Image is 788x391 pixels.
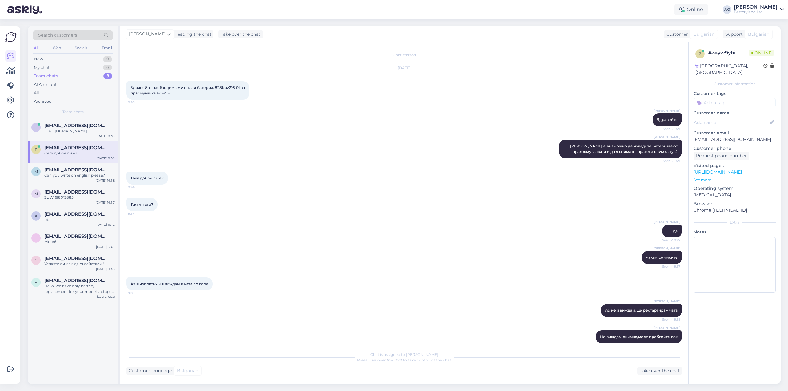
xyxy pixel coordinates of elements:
[44,145,108,150] span: Rossennow@gmail.com
[128,291,151,295] span: 9:28
[131,85,246,95] span: Здравейте необходима ми е тази батерия: 828bpv216-01 за прасмукачка BOSCH
[96,200,115,205] div: [DATE] 16:37
[103,73,112,79] div: 8
[51,44,62,52] div: Web
[96,222,115,227] div: [DATE] 16:12
[694,90,776,97] p: Customer tags
[44,173,115,178] div: Can you write on english please?
[44,217,115,222] div: bb
[694,130,776,136] p: Customer email
[35,147,38,152] span: R
[97,156,115,161] div: [DATE] 9:30
[699,51,701,56] span: z
[126,368,172,374] div: Customer language
[128,211,151,216] span: 9:27
[34,56,43,62] div: New
[35,125,37,130] span: i
[35,258,38,262] span: c
[34,169,38,174] span: M
[38,32,77,38] span: Search customers
[370,352,438,357] span: Chat is assigned to [PERSON_NAME]
[674,4,708,15] div: Online
[44,261,115,267] div: Успяхте ли или да съдействам?
[126,52,682,58] div: Chat started
[74,44,89,52] div: Socials
[657,238,680,242] span: Seen ✓ 9:27
[694,152,749,160] div: Request phone number
[96,245,115,249] div: [DATE] 12:01
[657,264,680,269] span: Seen ✓ 9:27
[128,100,151,105] span: 9:20
[657,158,680,163] span: Seen ✓ 9:21
[570,144,679,154] span: [PERSON_NAME] е възможно да извадите батерията от прахосмукачката и да я снимате ,пратете снимка ...
[646,255,678,260] span: чакам снимките
[34,90,39,96] div: All
[654,220,680,224] span: [PERSON_NAME]
[748,31,769,38] span: Bulgarian
[35,213,38,218] span: a
[695,63,763,76] div: [GEOGRAPHIC_DATA], [GEOGRAPHIC_DATA]
[723,5,731,14] div: AG
[131,281,208,286] span: Аз я изпратих и я виждам в чата по горе
[657,317,680,322] span: Seen ✓ 9:28
[367,358,403,362] i: 'Take over the chat'
[131,202,153,207] span: Там ли сте?
[694,81,776,87] div: Customer information
[218,30,263,38] div: Take over the chat
[126,65,682,71] div: [DATE]
[694,185,776,192] p: Operating system
[34,73,58,79] div: Team chats
[723,31,743,38] div: Support
[734,5,784,14] a: [PERSON_NAME]Batteryland Ltd
[734,5,778,10] div: [PERSON_NAME]
[694,201,776,207] p: Browser
[44,211,108,217] span: aalbalat@gmail.com
[694,192,776,198] p: [MEDICAL_DATA]
[97,134,115,138] div: [DATE] 9:30
[694,169,742,175] a: [URL][DOMAIN_NAME]
[694,229,776,235] p: Notes
[34,65,51,71] div: My chats
[693,31,714,38] span: Bulgarian
[694,98,776,107] input: Add a tag
[44,189,108,195] span: Milioni6255@gmail.com
[664,31,688,38] div: Customer
[694,119,769,126] input: Add name
[654,135,680,139] span: [PERSON_NAME]
[357,358,451,362] span: Press to take control of the chat
[44,256,108,261] span: cristea1972@yahoo.ca
[44,128,115,134] div: [URL][DOMAIN_NAME]
[103,56,112,62] div: 0
[97,294,115,299] div: [DATE] 9:28
[174,31,211,38] div: leading the chat
[44,239,115,245] div: Моля!
[129,31,166,38] span: [PERSON_NAME]
[694,145,776,152] p: Customer phone
[734,10,778,14] div: Batteryland Ltd
[694,162,776,169] p: Visited pages
[708,49,749,57] div: # zeyw9yhi
[44,278,108,283] span: victor.posderie@gmail.com
[44,167,108,173] span: Mdfarukahamed01714856443@gmail.com
[637,367,682,375] div: Take over the chat
[34,236,38,240] span: h
[34,98,52,105] div: Archived
[654,325,680,330] span: [PERSON_NAME]
[44,150,115,156] div: Сега добре ли е?
[103,65,112,71] div: 0
[34,191,38,196] span: M
[605,308,678,313] span: Аз не я виждам,ще рестартирам чата
[33,44,40,52] div: All
[654,299,680,304] span: [PERSON_NAME]
[44,283,115,294] div: Hello, we have only battery replacement for your model laptop : [URL][DOMAIN_NAME]
[35,280,37,285] span: v
[694,136,776,143] p: [EMAIL_ADDRESS][DOMAIN_NAME]
[694,207,776,213] p: Chrome [TECHNICAL_ID]
[177,368,198,374] span: Bulgarian
[600,334,678,339] span: Не виждам снимка,моля пробвайте пак
[654,246,680,251] span: [PERSON_NAME]
[673,229,678,233] span: да
[657,126,680,131] span: Seen ✓ 9:21
[694,110,776,116] p: Customer name
[44,123,108,128] span: ivan@urban7.us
